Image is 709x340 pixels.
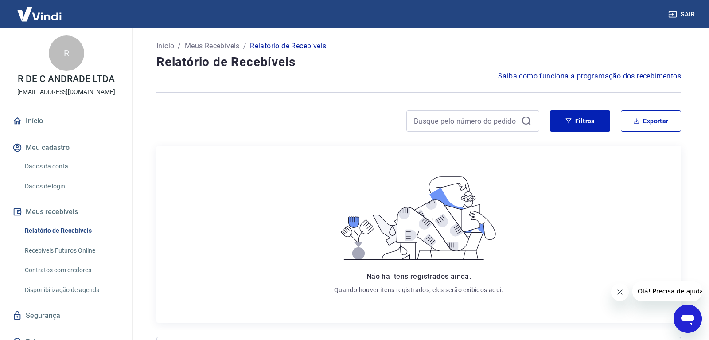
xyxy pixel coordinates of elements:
[498,71,681,82] a: Saiba como funciona a programação dos recebimentos
[250,41,326,51] p: Relatório de Recebíveis
[18,74,114,84] p: R DE C ANDRADE LTDA
[666,6,698,23] button: Sair
[632,281,702,301] iframe: Mensagem da empresa
[674,305,702,333] iframe: Botão para abrir a janela de mensagens
[17,87,115,97] p: [EMAIL_ADDRESS][DOMAIN_NAME]
[21,281,122,299] a: Disponibilização de agenda
[21,177,122,195] a: Dados de login
[21,157,122,176] a: Dados da conta
[550,110,610,132] button: Filtros
[611,283,629,301] iframe: Fechar mensagem
[11,202,122,222] button: Meus recebíveis
[243,41,246,51] p: /
[5,6,74,13] span: Olá! Precisa de ajuda?
[185,41,240,51] a: Meus Recebíveis
[156,53,681,71] h4: Relatório de Recebíveis
[334,285,503,294] p: Quando houver itens registrados, eles serão exibidos aqui.
[11,138,122,157] button: Meu cadastro
[178,41,181,51] p: /
[621,110,681,132] button: Exportar
[156,41,174,51] a: Início
[366,272,471,281] span: Não há itens registrados ainda.
[11,306,122,325] a: Segurança
[21,261,122,279] a: Contratos com credores
[21,242,122,260] a: Recebíveis Futuros Online
[414,114,518,128] input: Busque pelo número do pedido
[11,111,122,131] a: Início
[21,222,122,240] a: Relatório de Recebíveis
[11,0,68,27] img: Vindi
[49,35,84,71] div: R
